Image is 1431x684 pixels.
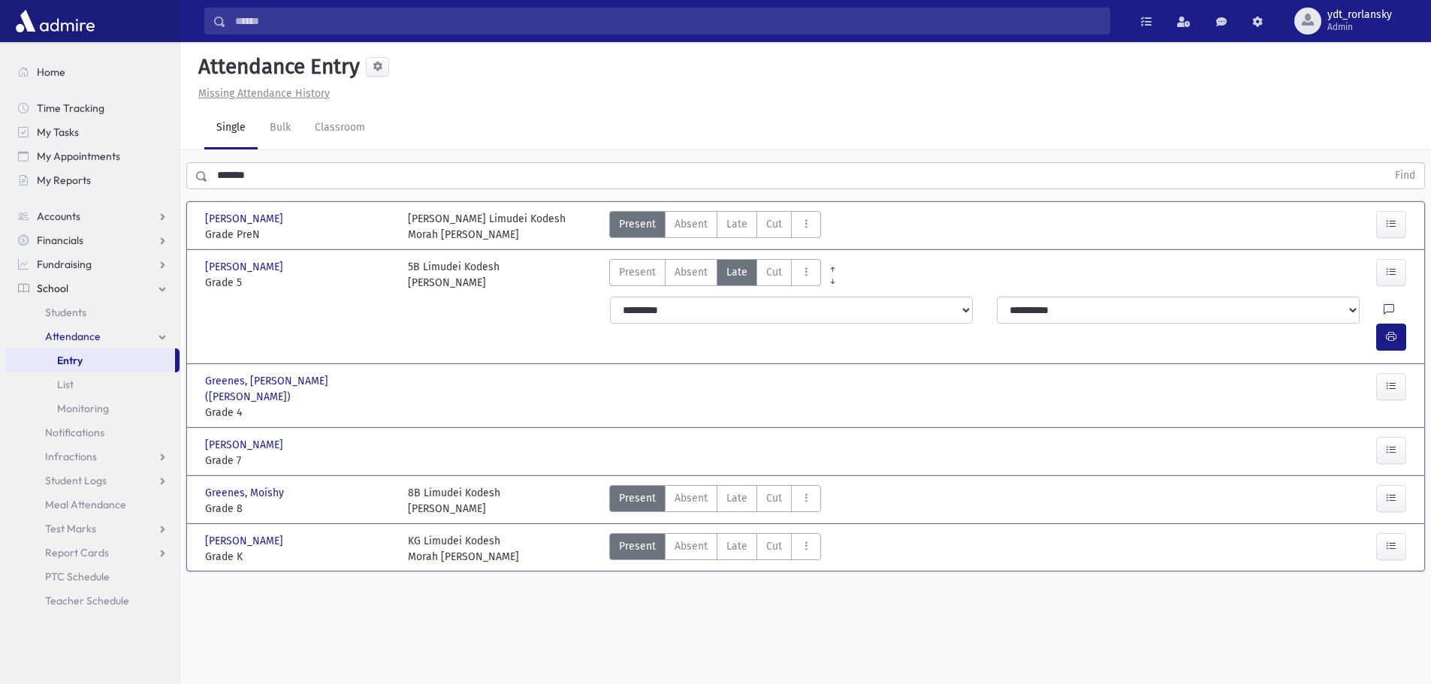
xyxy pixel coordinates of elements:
[45,570,110,583] span: PTC Schedule
[6,252,180,276] a: Fundraising
[205,549,393,565] span: Grade K
[6,168,180,192] a: My Reports
[205,501,393,517] span: Grade 8
[675,490,708,506] span: Absent
[205,405,393,420] span: Grade 4
[37,149,120,163] span: My Appointments
[205,275,393,291] span: Grade 5
[45,306,86,319] span: Students
[37,125,79,139] span: My Tasks
[726,490,747,506] span: Late
[1327,9,1392,21] span: ydt_rorlansky
[57,402,109,415] span: Monitoring
[45,450,97,463] span: Infractions
[619,538,656,554] span: Present
[619,264,656,280] span: Present
[57,378,74,391] span: List
[45,330,101,343] span: Attendance
[205,485,287,501] span: Greenes, Moishy
[258,107,303,149] a: Bulk
[675,538,708,554] span: Absent
[6,565,180,589] a: PTC Schedule
[37,65,65,79] span: Home
[609,485,821,517] div: AttTypes
[226,8,1109,35] input: Search
[6,444,180,469] a: Infractions
[408,533,519,565] div: KG Limudei Kodesh Morah [PERSON_NAME]
[45,498,126,511] span: Meal Attendance
[198,87,330,100] u: Missing Attendance History
[6,144,180,168] a: My Appointments
[57,354,83,367] span: Entry
[45,546,109,559] span: Report Cards
[205,453,393,469] span: Grade 7
[6,300,180,324] a: Students
[6,60,180,84] a: Home
[6,589,180,613] a: Teacher Schedule
[6,120,180,144] a: My Tasks
[303,107,377,149] a: Classroom
[766,538,782,554] span: Cut
[6,396,180,420] a: Monitoring
[45,594,129,607] span: Teacher Schedule
[205,373,393,405] span: Greenes, [PERSON_NAME] ([PERSON_NAME])
[609,211,821,243] div: AttTypes
[45,474,107,487] span: Student Logs
[6,228,180,252] a: Financials
[609,533,821,565] div: AttTypes
[675,264,708,280] span: Absent
[205,259,286,275] span: [PERSON_NAME]
[766,216,782,232] span: Cut
[37,258,92,271] span: Fundraising
[6,517,180,541] a: Test Marks
[408,259,500,291] div: 5B Limudei Kodesh [PERSON_NAME]
[37,234,83,247] span: Financials
[205,533,286,549] span: [PERSON_NAME]
[205,227,393,243] span: Grade PreN
[408,485,500,517] div: 8B Limudei Kodesh [PERSON_NAME]
[192,87,330,100] a: Missing Attendance History
[609,259,821,291] div: AttTypes
[619,216,656,232] span: Present
[6,324,180,348] a: Attendance
[6,204,180,228] a: Accounts
[205,437,286,453] span: [PERSON_NAME]
[726,216,747,232] span: Late
[1386,163,1424,188] button: Find
[766,264,782,280] span: Cut
[619,490,656,506] span: Present
[37,173,91,187] span: My Reports
[192,54,360,80] h5: Attendance Entry
[37,209,80,223] span: Accounts
[45,426,104,439] span: Notifications
[6,420,180,444] a: Notifications
[37,282,68,295] span: School
[6,541,180,565] a: Report Cards
[766,490,782,506] span: Cut
[726,538,747,554] span: Late
[6,96,180,120] a: Time Tracking
[6,493,180,517] a: Meal Attendance
[1327,21,1392,33] span: Admin
[45,522,96,535] span: Test Marks
[12,6,98,36] img: AdmirePro
[408,211,566,243] div: [PERSON_NAME] Limudei Kodesh Morah [PERSON_NAME]
[204,107,258,149] a: Single
[37,101,104,115] span: Time Tracking
[6,276,180,300] a: School
[205,211,286,227] span: [PERSON_NAME]
[675,216,708,232] span: Absent
[726,264,747,280] span: Late
[6,469,180,493] a: Student Logs
[6,348,175,372] a: Entry
[6,372,180,396] a: List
